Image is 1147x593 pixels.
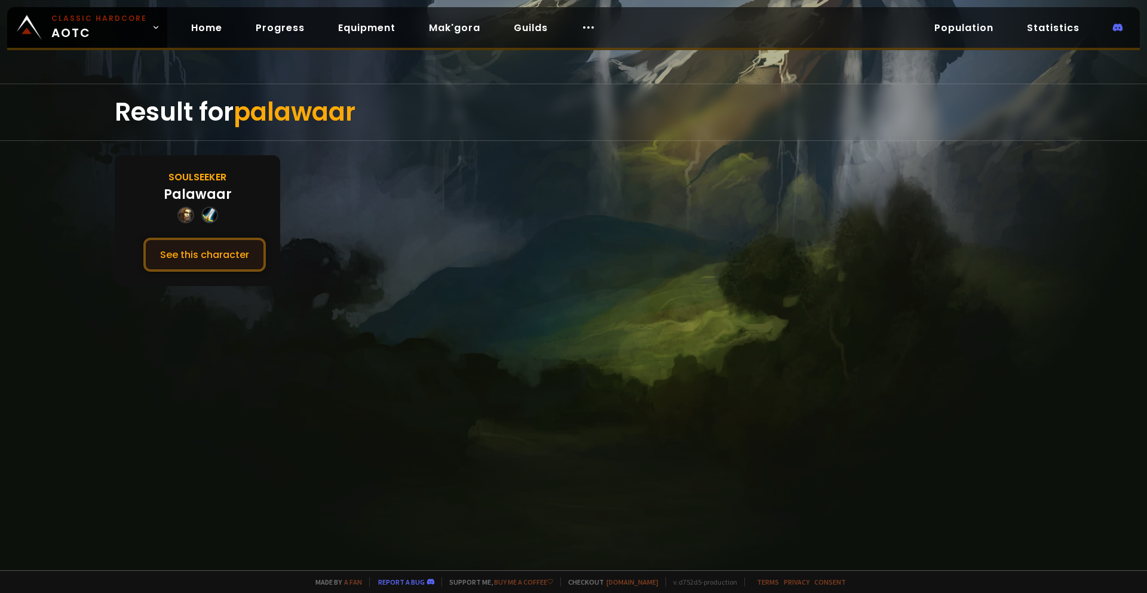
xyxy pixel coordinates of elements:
button: See this character [143,238,266,272]
div: Soulseeker [168,170,226,185]
a: Privacy [784,577,809,586]
a: Mak'gora [419,16,490,40]
a: Population [925,16,1003,40]
a: Terms [757,577,779,586]
span: Checkout [560,577,658,586]
span: Support me, [441,577,553,586]
a: Classic HardcoreAOTC [7,7,167,48]
a: Home [182,16,232,40]
span: AOTC [51,13,147,42]
div: Result for [115,84,1032,140]
a: Buy me a coffee [494,577,553,586]
span: palawaar [234,94,355,130]
a: Equipment [329,16,405,40]
small: Classic Hardcore [51,13,147,24]
a: Report a bug [378,577,425,586]
span: Made by [308,577,362,586]
a: Progress [246,16,314,40]
div: Palawaar [164,185,232,204]
span: v. d752d5 - production [665,577,737,586]
a: Consent [814,577,846,586]
a: Statistics [1017,16,1089,40]
a: Guilds [504,16,557,40]
a: [DOMAIN_NAME] [606,577,658,586]
a: a fan [344,577,362,586]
